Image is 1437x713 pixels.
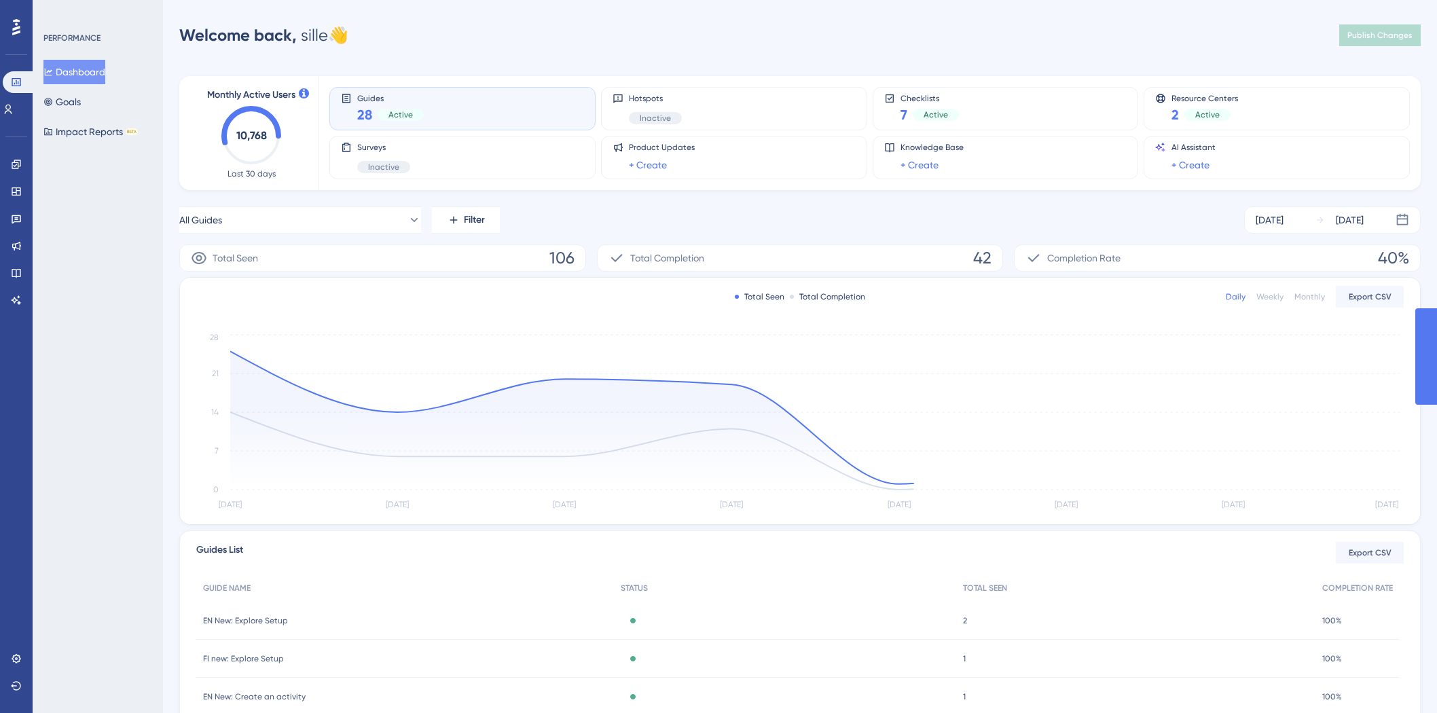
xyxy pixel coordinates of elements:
a: + Create [1171,157,1209,173]
tspan: [DATE] [720,500,743,509]
span: Total Seen [213,250,258,266]
div: [DATE] [1336,212,1364,228]
div: BETA [126,128,138,135]
iframe: UserGuiding AI Assistant Launcher [1380,659,1421,700]
tspan: 0 [213,485,219,494]
tspan: [DATE] [219,500,242,509]
div: Daily [1226,291,1245,302]
button: Goals [43,90,81,114]
tspan: 14 [211,407,219,417]
button: Export CSV [1336,542,1404,564]
span: 100% [1322,691,1342,702]
span: Active [1195,109,1220,120]
span: 2 [963,615,967,626]
tspan: 21 [212,369,219,378]
span: Knowledge Base [901,142,964,153]
span: Export CSV [1349,547,1391,558]
div: Total Seen [735,291,784,302]
tspan: [DATE] [1055,500,1078,509]
span: 7 [901,105,907,124]
span: COMPLETION RATE [1322,583,1393,593]
span: Inactive [640,113,671,124]
span: Export CSV [1349,291,1391,302]
tspan: [DATE] [1222,500,1245,509]
tspan: [DATE] [553,500,576,509]
span: Product Updates [629,142,695,153]
span: Surveys [357,142,410,153]
tspan: [DATE] [1375,500,1398,509]
div: [DATE] [1256,212,1284,228]
span: Guides [357,93,424,103]
div: Total Completion [790,291,865,302]
span: Checklists [901,93,959,103]
span: STATUS [621,583,648,593]
span: FI new: Explore Setup [203,653,284,664]
a: + Create [629,157,667,173]
span: Guides List [196,542,243,564]
span: All Guides [179,212,222,228]
span: EN New: Explore Setup [203,615,288,626]
button: Dashboard [43,60,105,84]
tspan: [DATE] [386,500,409,509]
button: Filter [432,206,500,234]
span: EN New: Create an activity [203,691,306,702]
span: 42 [973,247,992,269]
span: Last 30 days [228,168,276,179]
span: 100% [1322,653,1342,664]
span: 40% [1378,247,1409,269]
span: Welcome back, [179,25,297,45]
button: All Guides [179,206,421,234]
text: 10,768 [236,129,267,142]
span: 28 [357,105,372,124]
span: Completion Rate [1047,250,1121,266]
div: Monthly [1294,291,1325,302]
span: Total Completion [630,250,704,266]
span: Hotspots [629,93,682,104]
span: 100% [1322,615,1342,626]
span: Active [388,109,413,120]
span: Filter [464,212,485,228]
div: Weekly [1256,291,1284,302]
span: Monthly Active Users [207,87,295,103]
a: + Create [901,157,939,173]
span: 106 [549,247,575,269]
button: Impact ReportsBETA [43,120,138,144]
tspan: 28 [210,333,219,342]
tspan: [DATE] [888,500,911,509]
button: Export CSV [1336,286,1404,308]
button: Publish Changes [1339,24,1421,46]
div: sille 👋 [179,24,348,46]
span: 1 [963,653,966,664]
span: 1 [963,691,966,702]
tspan: 7 [215,446,219,456]
span: AI Assistant [1171,142,1216,153]
span: Active [924,109,948,120]
span: Inactive [368,162,399,172]
span: Publish Changes [1347,30,1413,41]
span: Resource Centers [1171,93,1238,103]
span: 2 [1171,105,1179,124]
span: GUIDE NAME [203,583,251,593]
span: TOTAL SEEN [963,583,1007,593]
div: PERFORMANCE [43,33,101,43]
